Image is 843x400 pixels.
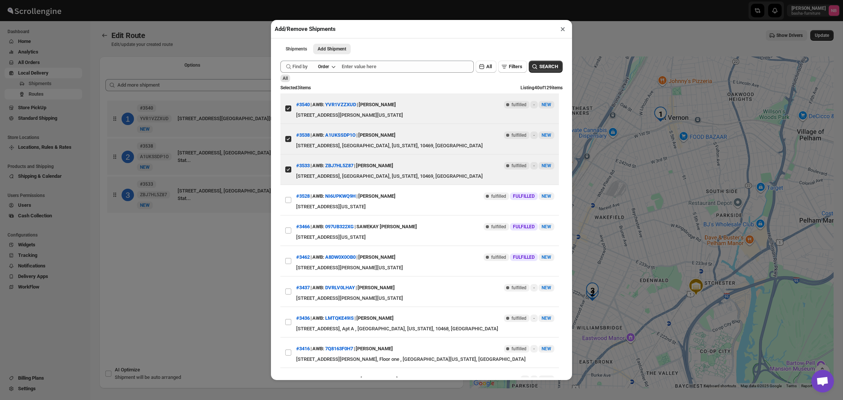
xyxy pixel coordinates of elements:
[296,132,310,138] button: #3538
[359,98,396,111] div: [PERSON_NAME]
[539,63,558,70] span: SEARCH
[296,102,310,107] button: #3540
[296,234,554,241] div: [STREET_ADDRESS][US_STATE]
[342,61,474,73] input: Enter value here
[325,193,356,199] button: NI6UPKWQ9H
[325,102,356,107] button: YVR1VZZXUD
[356,220,417,234] div: SAWEKAY [PERSON_NAME]
[312,101,324,108] span: AWB:
[509,64,522,69] span: Filters
[542,133,551,138] span: NEW
[283,76,288,81] span: All
[533,132,535,138] span: -
[296,159,393,173] div: | |
[513,193,535,199] span: FULFILLED
[312,284,324,292] span: AWB:
[511,346,526,352] span: fulfilled
[296,203,554,211] div: [STREET_ADDRESS][US_STATE]
[312,376,324,383] span: AWB:
[296,128,396,142] div: | |
[286,46,307,52] span: Shipments
[356,159,393,173] div: [PERSON_NAME]
[557,24,568,34] button: ×
[325,315,354,321] button: LMTQKE49IS
[356,342,393,356] div: [PERSON_NAME]
[542,102,551,107] span: NEW
[296,250,396,264] div: | |
[296,163,310,168] button: #3533
[296,220,417,234] div: | |
[811,370,834,392] div: Open chat
[491,193,506,199] span: fulfilled
[296,193,310,199] button: #3528
[312,223,324,231] span: AWB:
[542,194,551,199] span: NEW
[358,189,396,203] div: [PERSON_NAME]
[312,345,324,353] span: AWB:
[511,285,526,291] span: fulfilled
[296,281,395,295] div: | |
[358,281,395,295] div: [PERSON_NAME]
[296,189,396,203] div: | |
[325,285,355,290] button: DVRLV0LHAY
[296,98,396,111] div: | |
[292,63,307,70] span: Find by
[296,264,554,272] div: [STREET_ADDRESS][PERSON_NAME][US_STATE]
[296,173,554,180] div: [STREET_ADDRESS], [GEOGRAPHIC_DATA], [US_STATE], 10469, [GEOGRAPHIC_DATA]
[313,61,339,72] button: Order
[542,285,551,290] span: NEW
[542,224,551,229] span: NEW
[312,162,324,169] span: AWB:
[99,73,464,334] div: Selected Shipments
[520,85,563,90] span: Listing 40 of 129 items
[296,373,398,386] div: | |
[513,224,535,230] span: FULFILLED
[533,285,535,291] span: -
[542,316,551,321] span: NEW
[325,376,358,382] button: EHCWOAKM26
[542,346,551,351] span: NEW
[511,315,526,321] span: fulfilled
[296,311,394,325] div: | |
[361,373,398,386] div: [PERSON_NAME]
[325,254,356,260] button: A8DW0X0OB0
[318,46,346,52] span: Add Shipment
[358,250,396,264] div: [PERSON_NAME]
[325,346,353,351] button: 7Q8163F0H7
[491,224,506,230] span: fulfilled
[486,64,492,69] span: All
[498,61,527,73] button: Filters
[491,254,506,260] span: fulfilled
[312,253,324,261] span: AWB:
[511,132,526,138] span: fulfilled
[296,325,554,333] div: [STREET_ADDRESS], Apt A , [GEOGRAPHIC_DATA], [US_STATE], 10468, [GEOGRAPHIC_DATA]
[296,142,554,150] div: [STREET_ADDRESS], [GEOGRAPHIC_DATA], [US_STATE], 10469, [GEOGRAPHIC_DATA]
[542,255,551,260] span: NEW
[476,61,496,73] button: All
[511,102,526,108] span: fulfilled
[296,295,554,302] div: [STREET_ADDRESS][PERSON_NAME][US_STATE]
[280,85,311,90] span: Selected 3 items
[325,163,353,168] button: ZBJ7HL5Z87
[533,102,535,108] span: -
[296,224,310,229] button: #3466
[325,224,354,229] button: 097UB322XG
[296,356,554,363] div: [STREET_ADDRESS][PERSON_NAME], Floor one , [GEOGRAPHIC_DATA][US_STATE], [GEOGRAPHIC_DATA]
[523,376,526,382] span: --
[296,315,310,321] button: #3436
[325,132,356,138] button: A1UKSSDP1O
[296,254,310,260] button: #3462
[533,163,535,169] span: -
[312,315,324,322] span: AWB:
[296,376,310,382] button: #3366
[318,64,329,70] div: Order
[542,377,551,382] span: NEW
[542,163,551,168] span: NEW
[312,192,324,200] span: AWB:
[312,131,324,139] span: AWB:
[533,346,535,352] span: -
[533,315,535,321] span: -
[296,111,554,119] div: [STREET_ADDRESS][PERSON_NAME][US_STATE]
[296,285,310,290] button: #3437
[529,61,563,73] button: SEARCH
